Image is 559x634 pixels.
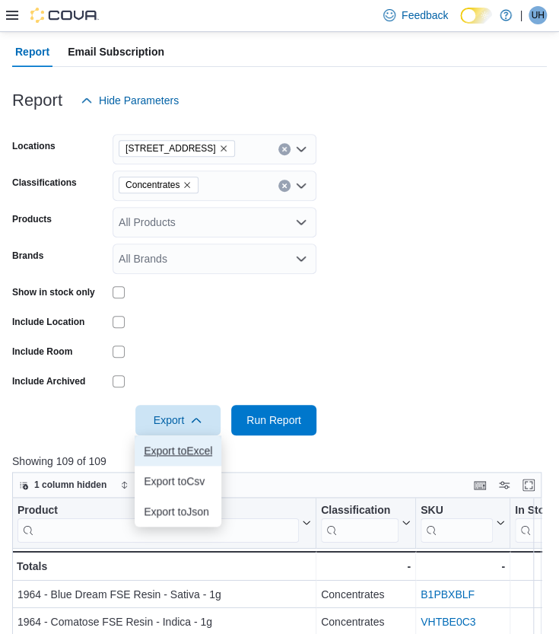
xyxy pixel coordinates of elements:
button: Classification [321,503,411,542]
span: [STREET_ADDRESS] [125,141,216,156]
label: Include Location [12,316,84,328]
div: Concentrates [321,585,411,604]
p: Showing 109 of 109 [12,454,547,469]
a: VHTBE0C3 [421,616,475,628]
button: Open list of options [295,143,307,155]
div: SKU URL [421,503,493,542]
button: Export toCsv [135,466,221,496]
button: Export toJson [135,496,221,527]
span: Hide Parameters [99,93,179,108]
span: Export to Csv [144,475,212,487]
div: Totals [17,557,311,575]
button: 1 column hidden [13,476,113,494]
span: Concentrates [119,177,199,193]
label: Include Room [12,346,72,358]
span: Run Report [246,413,301,428]
label: Classifications [12,177,77,189]
button: Clear input [278,143,291,155]
span: Feedback [402,8,448,23]
div: Uptown Herb [529,6,547,24]
button: Export toExcel [135,435,221,466]
span: 56 King St N., Waterloo [119,140,235,157]
div: - [421,557,505,575]
label: Products [12,213,52,225]
label: Include Archived [12,375,85,387]
span: Concentrates [125,177,179,193]
button: Open list of options [295,253,307,265]
div: 1964 - Blue Dream FSE Resin - Sativa - 1g [17,585,311,604]
button: Sort fields [114,476,182,494]
span: Email Subscription [68,37,164,67]
button: Open list of options [295,216,307,228]
button: Keyboard shortcuts [471,476,489,494]
div: SKU [421,503,493,518]
span: 1 column hidden [34,479,106,491]
label: Locations [12,140,56,152]
button: Hide Parameters [75,85,185,116]
button: Enter fullscreen [519,476,538,494]
a: B1PBXBLF [421,588,475,601]
div: Classification [321,503,399,518]
img: Cova [30,8,99,23]
span: Export to Excel [144,444,212,457]
div: - [321,557,411,575]
button: Export [135,405,221,435]
div: Product [17,503,299,542]
label: Brands [12,250,43,262]
h3: Report [12,91,62,110]
div: Classification [321,503,399,542]
input: Dark Mode [460,8,492,24]
button: Product [17,503,311,542]
span: Report [15,37,49,67]
div: 1964 - Comatose FSE Resin - Indica - 1g [17,613,311,631]
p: | [519,6,522,24]
span: UH [531,6,544,24]
button: Remove 56 King St N., Waterloo from selection in this group [219,144,228,153]
label: Show in stock only [12,286,95,298]
button: Remove Concentrates from selection in this group [183,180,192,190]
span: Export to Json [144,505,212,518]
button: Clear input [278,180,291,192]
span: Export [145,405,211,435]
button: Open list of options [295,180,307,192]
div: Product [17,503,299,518]
div: Concentrates [321,613,411,631]
button: Run Report [231,405,316,435]
button: Display options [495,476,513,494]
button: SKU [421,503,505,542]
